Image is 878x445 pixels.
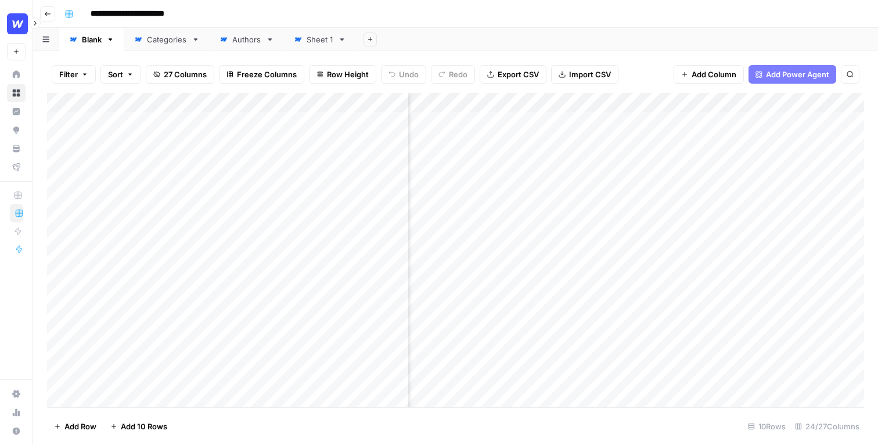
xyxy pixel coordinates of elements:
[64,421,96,432] span: Add Row
[164,69,207,80] span: 27 Columns
[569,69,611,80] span: Import CSV
[146,65,214,84] button: 27 Columns
[766,69,829,80] span: Add Power Agent
[692,69,736,80] span: Add Column
[52,65,96,84] button: Filter
[7,158,26,177] a: Flightpath
[121,421,167,432] span: Add 10 Rows
[551,65,618,84] button: Import CSV
[7,102,26,121] a: Insights
[47,417,103,436] button: Add Row
[219,65,304,84] button: Freeze Columns
[59,28,124,51] a: Blank
[307,34,333,45] div: Sheet 1
[7,422,26,440] button: Help + Support
[7,9,26,38] button: Workspace: Webflow
[108,69,123,80] span: Sort
[431,65,475,84] button: Redo
[147,34,187,45] div: Categories
[309,65,376,84] button: Row Height
[284,28,356,51] a: Sheet 1
[124,28,210,51] a: Categories
[399,69,419,80] span: Undo
[381,65,426,84] button: Undo
[7,139,26,158] a: Your Data
[498,69,539,80] span: Export CSV
[100,65,141,84] button: Sort
[210,28,284,51] a: Authors
[480,65,546,84] button: Export CSV
[7,84,26,102] a: Browse
[449,69,467,80] span: Redo
[7,121,26,139] a: Opportunities
[7,65,26,84] a: Home
[674,65,744,84] button: Add Column
[59,69,78,80] span: Filter
[743,417,790,436] div: 10 Rows
[232,34,261,45] div: Authors
[7,385,26,403] a: Settings
[749,65,836,84] button: Add Power Agent
[790,417,864,436] div: 24/27 Columns
[327,69,369,80] span: Row Height
[82,34,102,45] div: Blank
[7,13,28,34] img: Webflow Logo
[237,69,297,80] span: Freeze Columns
[7,403,26,422] a: Usage
[103,417,174,436] button: Add 10 Rows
